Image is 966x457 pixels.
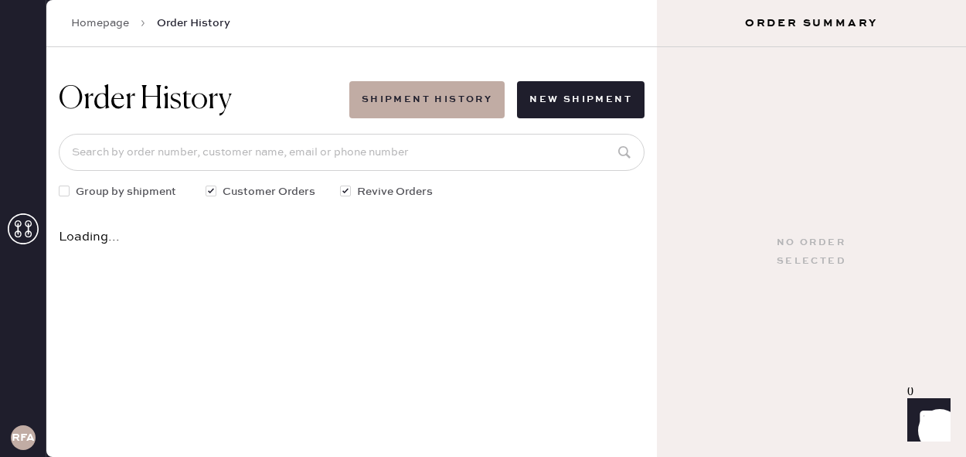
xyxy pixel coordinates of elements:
h1: Order History [59,81,232,118]
span: Order History [157,15,230,31]
button: New Shipment [517,81,645,118]
h3: RFA [12,432,35,443]
h3: Order Summary [657,15,966,31]
div: Loading... [59,231,645,244]
span: Customer Orders [223,183,315,200]
div: No order selected [777,234,846,271]
iframe: Front Chat [893,387,959,454]
a: Homepage [71,15,129,31]
input: Search by order number, customer name, email or phone number [59,134,645,171]
span: Group by shipment [76,183,176,200]
span: Revive Orders [357,183,433,200]
button: Shipment History [349,81,505,118]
